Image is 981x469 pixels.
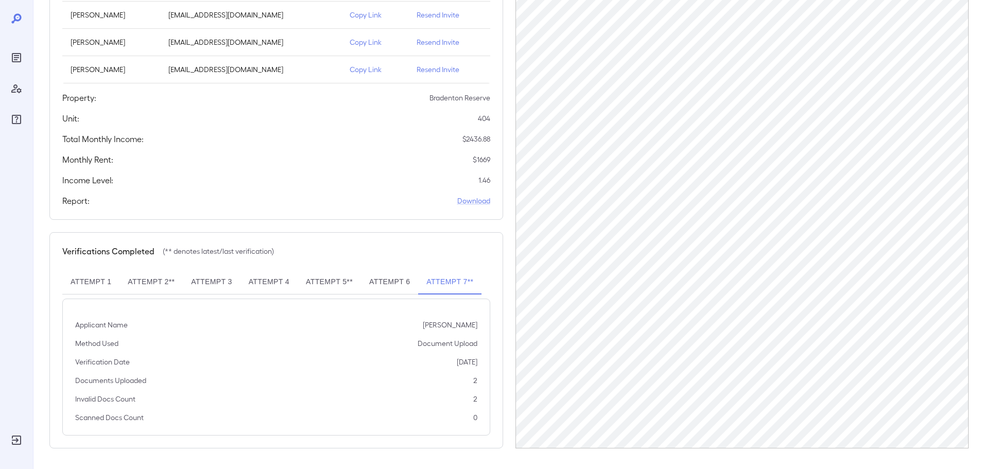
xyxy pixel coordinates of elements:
[75,320,128,330] p: Applicant Name
[62,133,144,145] h5: Total Monthly Income:
[417,10,482,20] p: Resend Invite
[62,174,113,186] h5: Income Level:
[350,37,400,47] p: Copy Link
[429,93,490,103] p: Bradenton Reserve
[62,245,154,257] h5: Verifications Completed
[473,394,477,404] p: 2
[473,375,477,386] p: 2
[417,37,482,47] p: Resend Invite
[75,357,130,367] p: Verification Date
[168,37,333,47] p: [EMAIL_ADDRESS][DOMAIN_NAME]
[62,92,96,104] h5: Property:
[119,270,183,294] button: Attempt 2**
[478,113,490,124] p: 404
[168,10,333,20] p: [EMAIL_ADDRESS][DOMAIN_NAME]
[423,320,477,330] p: [PERSON_NAME]
[8,432,25,448] div: Log Out
[62,112,79,125] h5: Unit:
[8,111,25,128] div: FAQ
[457,196,490,206] a: Download
[418,338,477,349] p: Document Upload
[163,246,274,256] p: (** denotes latest/last verification)
[62,153,113,166] h5: Monthly Rent:
[168,64,333,75] p: [EMAIL_ADDRESS][DOMAIN_NAME]
[71,10,152,20] p: [PERSON_NAME]
[71,37,152,47] p: [PERSON_NAME]
[350,64,400,75] p: Copy Link
[62,195,90,207] h5: Report:
[240,270,298,294] button: Attempt 4
[75,394,135,404] p: Invalid Docs Count
[350,10,400,20] p: Copy Link
[62,270,119,294] button: Attempt 1
[75,375,146,386] p: Documents Uploaded
[75,338,118,349] p: Method Used
[8,80,25,97] div: Manage Users
[462,134,490,144] p: $ 2436.88
[8,49,25,66] div: Reports
[361,270,418,294] button: Attempt 6
[71,64,152,75] p: [PERSON_NAME]
[473,412,477,423] p: 0
[298,270,361,294] button: Attempt 5**
[75,412,144,423] p: Scanned Docs Count
[417,64,482,75] p: Resend Invite
[183,270,240,294] button: Attempt 3
[478,175,490,185] p: 1.46
[457,357,477,367] p: [DATE]
[418,270,481,294] button: Attempt 7**
[473,154,490,165] p: $ 1669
